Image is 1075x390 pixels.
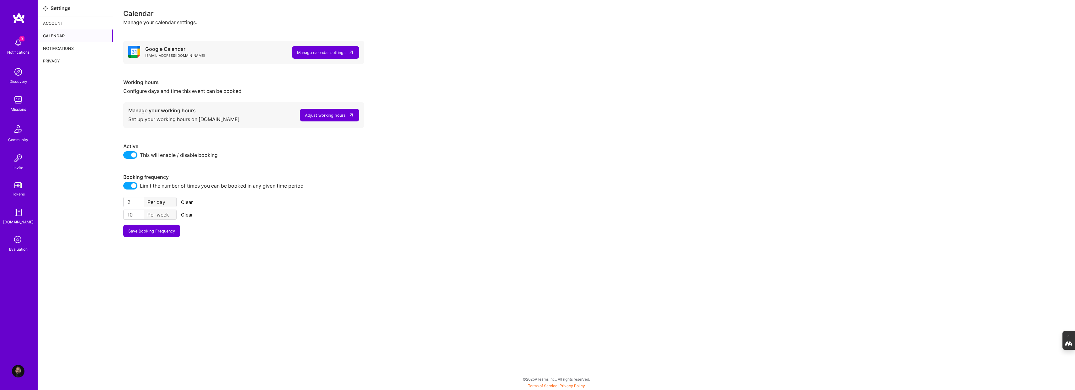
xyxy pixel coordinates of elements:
span: Limit the number of times you can be booked in any given time period [140,182,304,190]
img: Community [11,121,26,136]
div: Evaluation [9,246,28,253]
div: Manage your calendar settings. [123,19,1065,26]
div: Missions [11,106,26,113]
div: Set up your working hours on [DOMAIN_NAME] [128,114,240,123]
div: Configure days and time this event can be booked [123,86,364,95]
i: icon Settings [43,6,48,11]
div: Calendar [38,29,113,42]
div: Per week [144,210,176,219]
div: Discovery [9,78,27,85]
img: teamwork [12,93,24,106]
div: Active [123,143,364,150]
i: icon LinkArrow [348,112,354,118]
a: Terms of Service [528,383,557,388]
div: Invite [13,164,23,171]
div: Working hours [123,79,364,86]
div: Adjust working hours [305,112,346,119]
i: icon LinkArrow [348,49,354,55]
a: User Avatar [10,365,26,377]
div: Per day [144,197,176,207]
img: Invite [12,152,24,164]
i: icon Google [128,46,140,58]
div: Notifications [7,49,29,56]
div: Google Calendar [145,46,205,52]
span: | [528,383,585,388]
img: tokens [14,182,22,188]
div: Notifications [38,42,113,55]
div: Manage your working hours [128,107,240,114]
img: logo [13,13,25,24]
span: This will enable / disable booking [140,151,218,159]
button: Clear [179,197,195,207]
div: Tokens [12,191,25,197]
img: discovery [12,66,24,78]
img: User Avatar [12,365,24,377]
div: Manage calendar settings [297,49,346,56]
div: Settings [51,5,71,12]
img: bell [12,36,24,49]
div: Account [38,17,113,29]
div: © 2025 ATeams Inc., All rights reserved. [38,371,1075,387]
button: Adjust working hours [300,109,359,121]
i: icon SelectionTeam [12,234,24,246]
a: Privacy Policy [560,383,585,388]
button: Clear [179,210,195,220]
div: Booking frequency [123,174,364,180]
div: [EMAIL_ADDRESS][DOMAIN_NAME] [145,52,205,59]
div: [DOMAIN_NAME] [3,219,34,225]
div: Privacy [38,55,113,67]
button: Save Booking Frequency [123,225,180,237]
img: guide book [12,206,24,219]
button: Manage calendar settings [292,46,359,59]
div: Calendar [123,10,1065,17]
span: 3 [19,36,24,41]
div: Community [8,136,28,143]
